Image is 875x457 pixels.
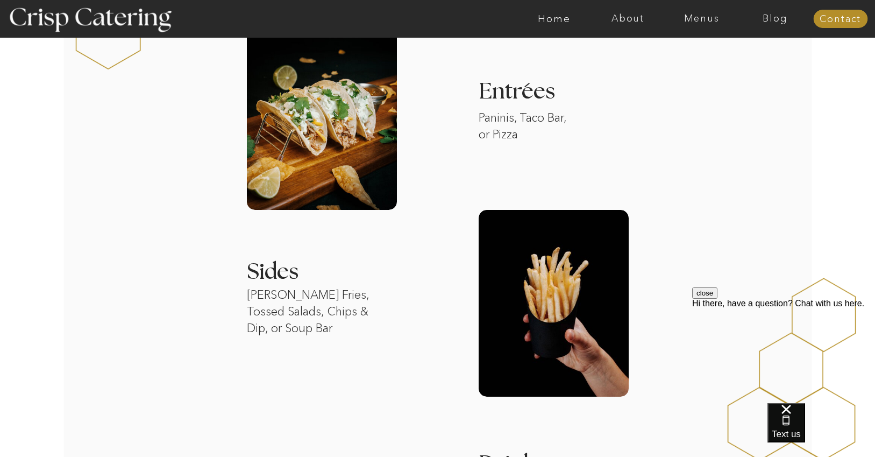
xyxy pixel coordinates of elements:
a: About [591,13,665,24]
a: Menus [665,13,738,24]
p: Paninis, Taco Bar, or Pizza [479,110,575,162]
p: [PERSON_NAME] Fries, Tossed Salads, Chips & Dip, or Soup Bar [247,287,391,352]
iframe: podium webchat widget bubble [767,403,875,457]
a: Home [517,13,591,24]
a: Blog [738,13,812,24]
iframe: podium webchat widget prompt [692,287,875,417]
a: Contact [813,14,867,25]
h3: Entrees [479,81,651,103]
h3: Sides [247,261,419,284]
